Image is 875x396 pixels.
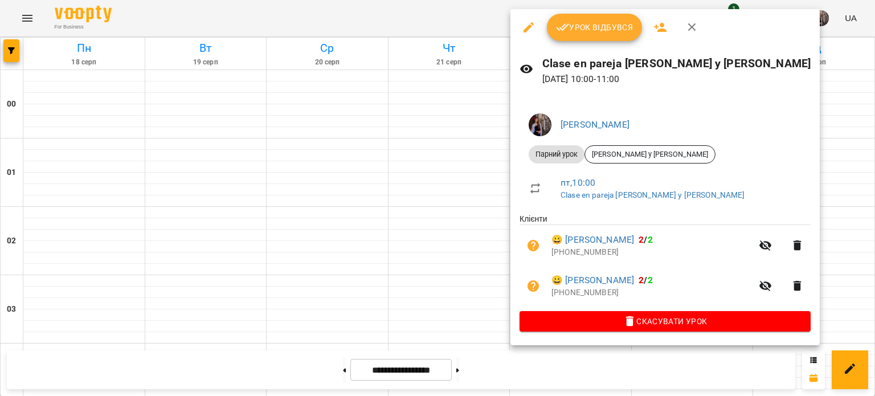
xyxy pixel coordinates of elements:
[584,145,715,164] div: [PERSON_NAME] y [PERSON_NAME]
[551,247,752,258] p: [PHONE_NUMBER]
[529,113,551,136] img: 8d3efba7e3fbc8ec2cfbf83b777fd0d7.JPG
[639,234,644,245] span: 2
[551,287,752,299] p: [PHONE_NUMBER]
[648,234,653,245] span: 2
[542,55,811,72] h6: Clase en pareja [PERSON_NAME] y [PERSON_NAME]
[639,275,652,285] b: /
[529,315,802,328] span: Скасувати Урок
[551,273,634,287] a: 😀 [PERSON_NAME]
[520,311,811,332] button: Скасувати Урок
[529,149,584,160] span: Парний урок
[561,190,745,199] a: Clase en pareja [PERSON_NAME] y [PERSON_NAME]
[561,177,595,188] a: пт , 10:00
[551,233,634,247] a: 😀 [PERSON_NAME]
[556,21,633,34] span: Урок відбувся
[520,232,547,259] button: Візит ще не сплачено. Додати оплату?
[520,272,547,300] button: Візит ще не сплачено. Додати оплату?
[520,213,811,311] ul: Клієнти
[648,275,653,285] span: 2
[639,275,644,285] span: 2
[547,14,643,41] button: Урок відбувся
[585,149,715,160] span: [PERSON_NAME] y [PERSON_NAME]
[542,72,811,86] p: [DATE] 10:00 - 11:00
[561,119,629,130] a: [PERSON_NAME]
[639,234,652,245] b: /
